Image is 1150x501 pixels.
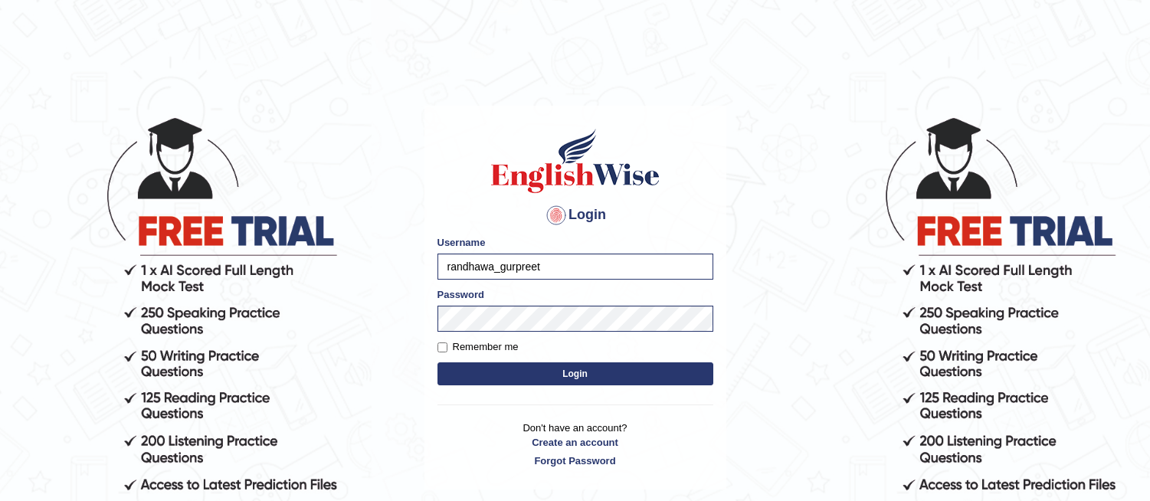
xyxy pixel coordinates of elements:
img: Logo of English Wise sign in for intelligent practice with AI [488,126,663,195]
a: Create an account [437,435,713,450]
label: Username [437,235,486,250]
label: Remember me [437,339,519,355]
p: Don't have an account? [437,421,713,468]
a: Forgot Password [437,454,713,468]
button: Login [437,362,713,385]
label: Password [437,287,484,302]
h4: Login [437,203,713,228]
input: Remember me [437,342,447,352]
